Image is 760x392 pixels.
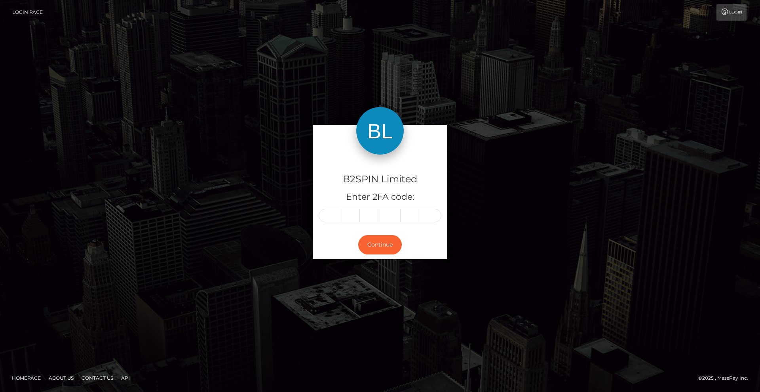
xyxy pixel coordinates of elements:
button: Continue [358,235,402,254]
img: B2SPIN Limited [356,107,404,155]
a: About Us [46,372,77,384]
a: API [118,372,133,384]
a: Homepage [9,372,44,384]
a: Login [716,4,747,21]
h5: Enter 2FA code: [319,191,441,203]
a: Contact Us [78,372,116,384]
div: © 2025 , MassPay Inc. [698,374,754,382]
h4: B2SPIN Limited [319,172,441,186]
a: Login Page [12,4,43,21]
